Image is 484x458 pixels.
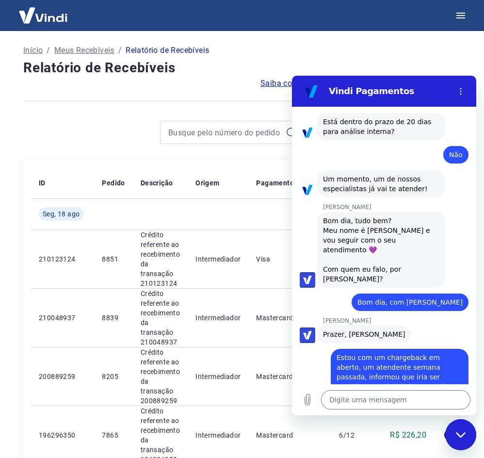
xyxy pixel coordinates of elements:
p: 210123124 [39,254,86,264]
p: 200889259 [39,372,86,381]
p: Pedido [102,178,125,188]
p: R$ 226,20 [390,429,426,441]
p: 6/12 [339,430,368,440]
p: 8205 [102,372,125,381]
p: Mastercard [256,430,323,440]
p: Descrição [141,178,173,188]
p: Intermediador [195,254,241,264]
img: Vindi [12,0,75,30]
p: Crédito referente ao recebimento da transação 200889259 [141,347,180,406]
p: Crédito referente ao recebimento da transação 210123124 [141,230,180,288]
p: Crédito referente ao recebimento da transação 210048937 [141,289,180,347]
p: Origem [195,178,219,188]
a: Saiba como funciona a programação dos recebimentos [260,78,461,89]
p: ID [39,178,46,188]
p: Intermediador [195,313,241,323]
iframe: Botão para abrir a janela de mensagens, conversa em andamento [445,419,476,450]
a: Início [23,45,43,56]
p: / [47,45,50,56]
p: Mastercard [256,313,323,323]
span: Seg, 18 ago [43,209,80,219]
p: 196296350 [39,430,86,440]
input: Busque pelo número do pedido [168,125,282,140]
h4: Relatório de Recebíveis [23,58,461,78]
p: Mastercard [256,372,323,381]
a: Meus Recebíveis [54,45,114,56]
p: Visa [256,254,323,264]
p: Intermediador [195,430,241,440]
p: 8839 [102,313,125,323]
p: Relatório de Recebíveis [126,45,209,56]
p: Intermediador [195,372,241,381]
iframe: Janela de mensagens [292,76,476,415]
p: 8851 [102,254,125,264]
p: 7865 [102,430,125,440]
p: Pagamento [256,178,294,188]
p: 210048937 [39,313,86,323]
p: / [118,45,122,56]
